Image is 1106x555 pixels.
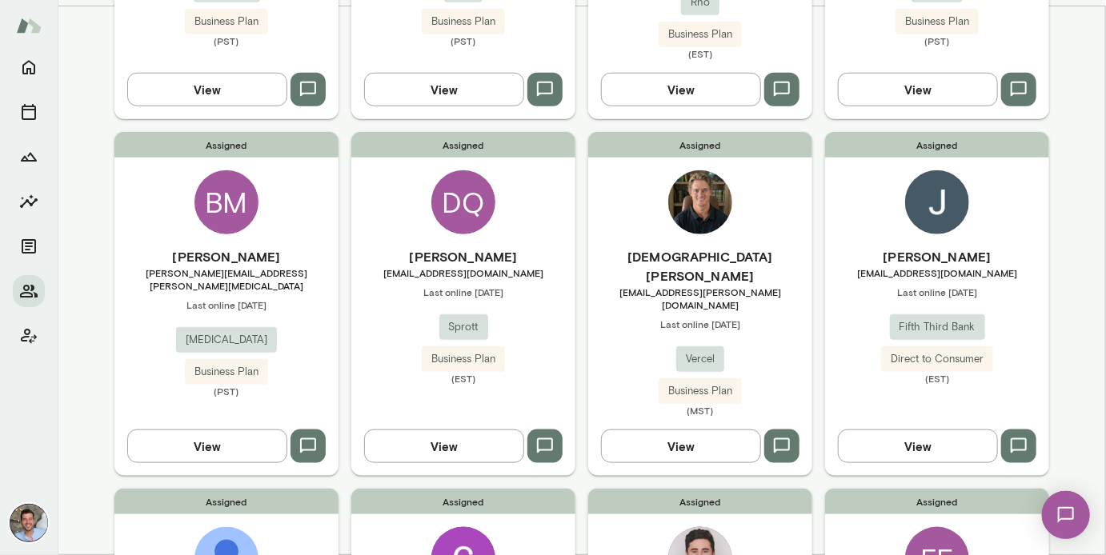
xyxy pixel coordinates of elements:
[114,34,339,47] span: (PST)
[364,73,524,106] button: View
[13,51,45,83] button: Home
[114,266,339,292] span: [PERSON_NAME][EMAIL_ADDRESS][PERSON_NAME][MEDICAL_DATA]
[114,298,339,311] span: Last online [DATE]
[825,266,1049,279] span: [EMAIL_ADDRESS][DOMAIN_NAME]
[825,285,1049,298] span: Last online [DATE]
[838,429,998,463] button: View
[351,489,575,514] span: Assigned
[114,385,339,397] span: (PST)
[601,429,761,463] button: View
[114,132,339,158] span: Assigned
[13,186,45,218] button: Insights
[439,319,488,335] span: Sprott
[127,429,287,463] button: View
[659,26,742,42] span: Business Plan
[422,14,505,30] span: Business Plan
[13,96,45,128] button: Sessions
[588,489,812,514] span: Assigned
[351,34,575,47] span: (PST)
[825,247,1049,266] h6: [PERSON_NAME]
[588,285,812,311] span: [EMAIL_ADDRESS][PERSON_NAME][DOMAIN_NAME]
[896,14,979,30] span: Business Plan
[114,247,339,266] h6: [PERSON_NAME]
[588,132,812,158] span: Assigned
[588,47,812,60] span: (EST)
[351,247,575,266] h6: [PERSON_NAME]
[881,351,993,367] span: Direct to Consumer
[825,132,1049,158] span: Assigned
[890,319,985,335] span: Fifth Third Bank
[588,404,812,417] span: (MST)
[905,170,969,234] img: Jack Mahaley
[825,34,1049,47] span: (PST)
[176,332,277,348] span: [MEDICAL_DATA]
[351,372,575,385] span: (EST)
[13,141,45,173] button: Growth Plan
[668,170,732,234] img: Christian Elton
[185,364,268,380] span: Business Plan
[13,275,45,307] button: Members
[431,170,495,234] div: DQ
[10,504,48,542] img: David Sferlazza
[601,73,761,106] button: View
[351,132,575,158] span: Assigned
[13,230,45,262] button: Documents
[351,285,575,298] span: Last online [DATE]
[127,73,287,106] button: View
[588,317,812,330] span: Last online [DATE]
[13,320,45,352] button: Client app
[825,489,1049,514] span: Assigned
[351,266,575,279] span: [EMAIL_ADDRESS][DOMAIN_NAME]
[825,372,1049,385] span: (EST)
[838,73,998,106] button: View
[422,351,505,367] span: Business Plan
[16,10,42,41] img: Mento
[676,351,724,367] span: Vercel
[114,489,339,514] span: Assigned
[185,14,268,30] span: Business Plan
[588,247,812,285] h6: [DEMOGRAPHIC_DATA][PERSON_NAME]
[659,383,742,399] span: Business Plan
[194,170,258,234] div: BM
[364,429,524,463] button: View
